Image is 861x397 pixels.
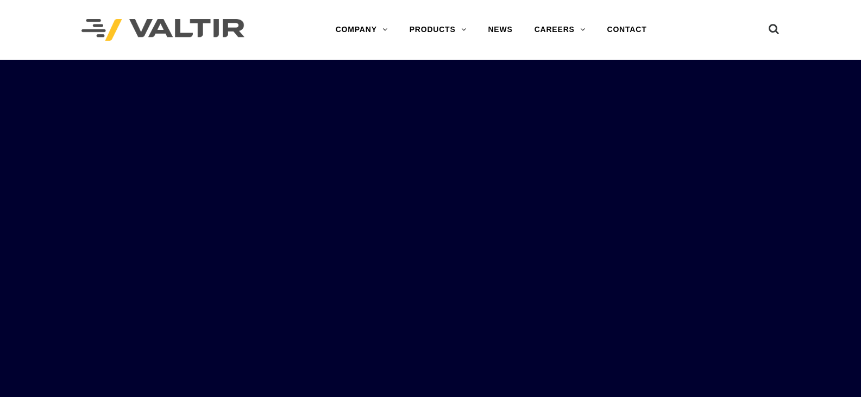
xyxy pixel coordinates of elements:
[524,19,596,41] a: CAREERS
[81,19,244,41] img: Valtir
[477,19,523,41] a: NEWS
[399,19,477,41] a: PRODUCTS
[325,19,399,41] a: COMPANY
[596,19,658,41] a: CONTACT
